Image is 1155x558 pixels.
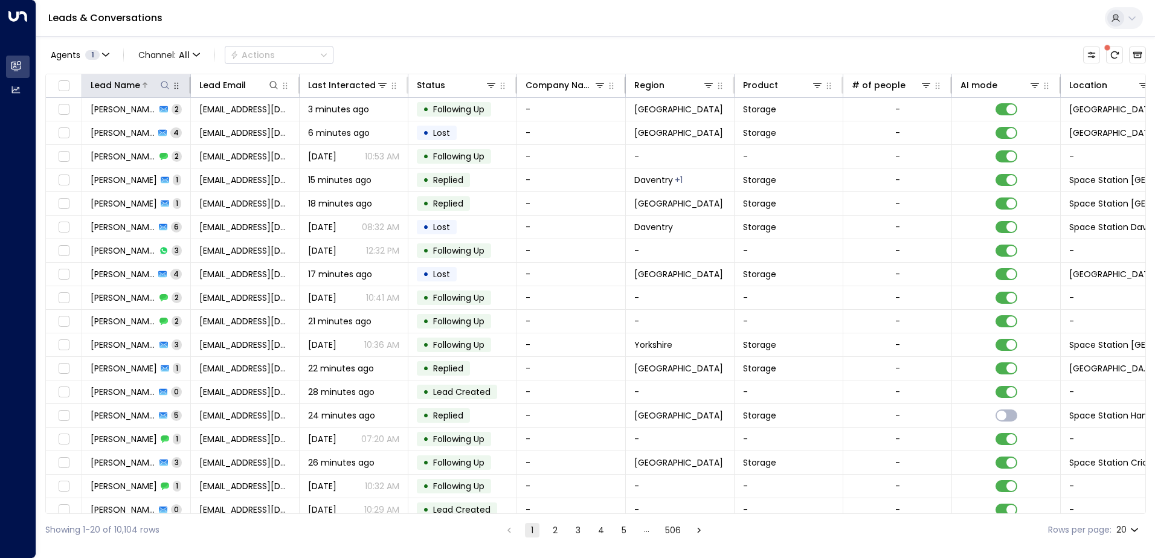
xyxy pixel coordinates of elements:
[56,361,71,376] span: Toggle select row
[56,408,71,423] span: Toggle select row
[308,480,336,492] span: Aug 28, 2025
[91,174,157,186] span: Amy Gilkes
[743,339,776,351] span: Storage
[735,380,843,403] td: -
[895,268,900,280] div: -
[172,339,182,350] span: 3
[433,480,484,492] span: Following Up
[634,409,723,422] span: Birmingham
[433,103,484,115] span: Following Up
[173,434,181,444] span: 1
[56,314,71,329] span: Toggle select row
[675,174,683,186] div: Oxfordshire
[743,78,778,92] div: Product
[173,481,181,491] span: 1
[308,268,372,280] span: 17 minutes ago
[199,221,291,233] span: suzy_putt82@icloud.com
[45,46,114,63] button: Agents1
[634,339,672,351] span: Yorkshire
[1069,78,1150,92] div: Location
[225,46,333,64] button: Actions
[56,432,71,447] span: Toggle select row
[91,127,155,139] span: Shikhar Wahi
[735,498,843,521] td: -
[634,268,723,280] span: London
[743,197,776,210] span: Storage
[51,51,80,59] span: Agents
[91,480,157,492] span: Imran Shaikh
[735,475,843,498] td: -
[308,457,375,469] span: 26 minutes ago
[91,197,157,210] span: Amy Gilkes
[433,386,491,398] span: Lead Created
[56,173,71,188] span: Toggle select row
[634,362,723,374] span: Birmingham
[895,457,900,469] div: -
[895,174,900,186] div: -
[56,338,71,353] span: Toggle select row
[433,315,484,327] span: Following Up
[91,386,155,398] span: Ahmed Chohan
[1069,362,1151,374] span: Space Station Stirchley
[517,121,626,144] td: -
[1129,46,1146,63] button: Archived Leads
[433,504,491,516] span: Lead Created
[626,310,735,333] td: -
[626,380,735,403] td: -
[517,98,626,121] td: -
[48,11,162,25] a: Leads & Conversations
[423,123,429,143] div: •
[172,245,182,255] span: 3
[199,386,291,398] span: ahmedchmain123@gmail.com
[91,292,156,304] span: Kelly Mason
[423,311,429,332] div: •
[172,151,182,161] span: 2
[199,315,291,327] span: bex11275@gmail.com
[423,335,429,355] div: •
[433,150,484,162] span: Following Up
[743,457,776,469] span: Storage
[743,78,823,92] div: Product
[594,523,608,537] button: Go to page 4
[56,196,71,211] span: Toggle select row
[423,240,429,261] div: •
[1116,521,1141,539] div: 20
[366,292,399,304] p: 10:41 AM
[735,145,843,168] td: -
[517,357,626,380] td: -
[56,243,71,258] span: Toggle select row
[308,78,388,92] div: Last Interacted
[433,433,484,445] span: Following Up
[172,292,182,303] span: 2
[91,103,156,115] span: Damian Blows
[56,126,71,141] span: Toggle select row
[743,221,776,233] span: Storage
[433,339,484,351] span: Following Up
[199,150,291,162] span: wahishikhar@gmail.com
[895,197,900,210] div: -
[1083,46,1100,63] button: Customize
[517,192,626,215] td: -
[692,523,706,537] button: Go to next page
[199,409,291,422] span: niharpriyadarshi91203@gmail.com
[433,409,463,422] span: Replied
[230,50,275,60] div: Actions
[366,245,399,257] p: 12:32 PM
[663,523,683,537] button: Go to page 506
[517,310,626,333] td: -
[365,480,399,492] p: 10:32 AM
[640,523,654,537] div: …
[199,127,291,139] span: wahishikhar@gmail.com
[91,221,155,233] span: Amy Gilkes
[170,269,182,279] span: 4
[417,78,445,92] div: Status
[634,457,723,469] span: London
[308,433,336,445] span: Aug 28, 2025
[895,386,900,398] div: -
[364,504,399,516] p: 10:29 AM
[171,386,182,397] span: 0
[852,78,932,92] div: # of people
[172,457,182,467] span: 3
[895,292,900,304] div: -
[423,146,429,167] div: •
